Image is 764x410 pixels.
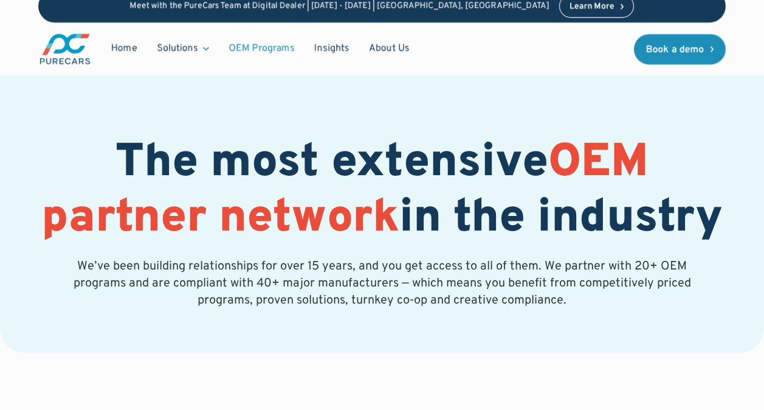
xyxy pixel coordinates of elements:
a: main [38,32,92,66]
span: OEM partner network [41,134,649,248]
a: Insights [305,37,359,60]
div: Book a demo [646,45,704,55]
a: OEM Programs [219,37,305,60]
a: About Us [359,37,419,60]
h1: The most extensive in the industry [38,136,726,247]
div: Solutions [157,42,198,55]
p: We’ve been building relationships for over 15 years, and you get access to all of them. We partne... [71,258,693,309]
a: Home [102,37,147,60]
div: Solutions [147,37,219,60]
img: purecars logo [38,32,92,66]
a: Book a demo [634,34,726,64]
div: Learn More [570,2,614,11]
p: Meet with the PureCars Team at Digital Dealer | [DATE] - [DATE] | [GEOGRAPHIC_DATA], [GEOGRAPHIC_... [130,1,549,12]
